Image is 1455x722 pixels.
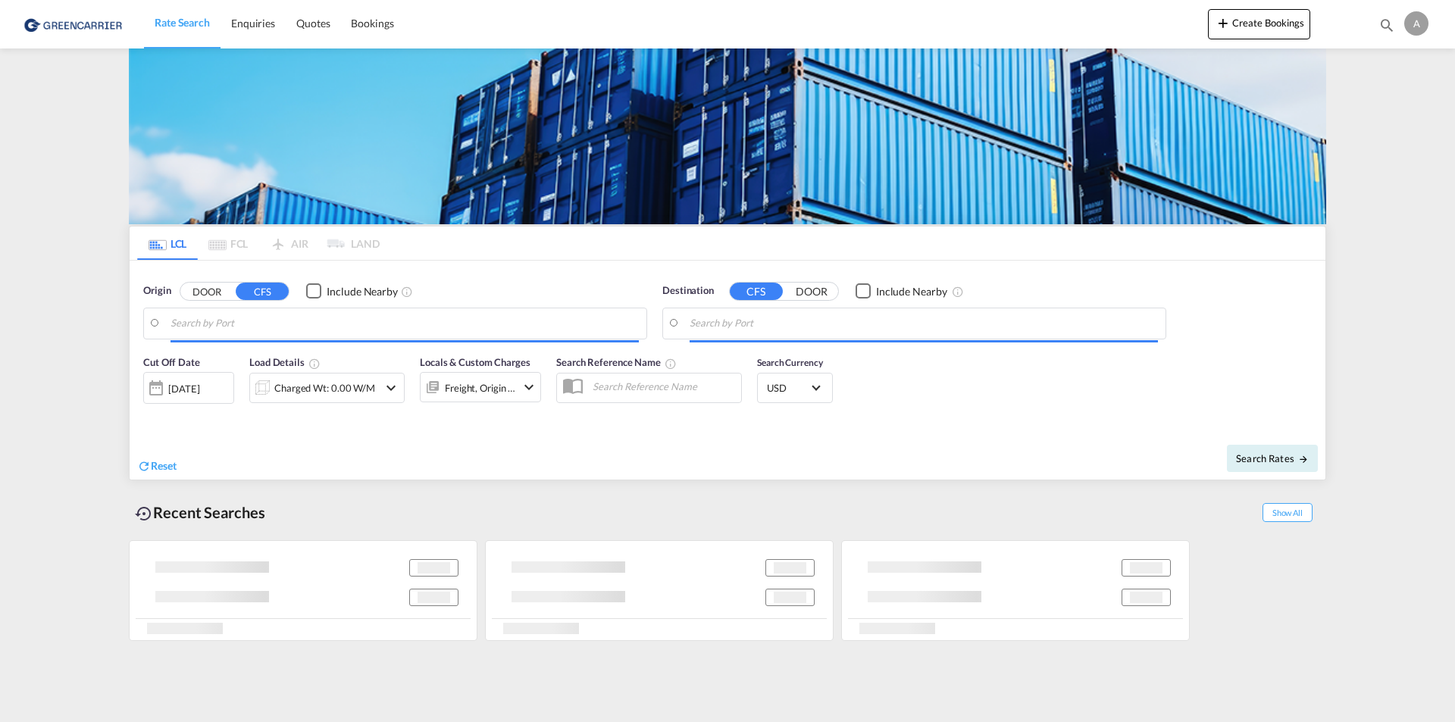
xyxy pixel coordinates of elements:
[785,283,838,300] button: DOOR
[401,286,413,298] md-icon: Unchecked: Ignores neighbouring ports when fetching rates.Checked : Includes neighbouring ports w...
[1404,11,1428,36] div: A
[249,373,405,403] div: Charged Wt: 0.00 W/Micon-chevron-down
[180,283,233,300] button: DOOR
[757,357,823,368] span: Search Currency
[665,358,677,370] md-icon: Your search will be saved by the below given name
[556,356,677,368] span: Search Reference Name
[143,402,155,423] md-datepicker: Select
[1378,17,1395,33] md-icon: icon-magnify
[1378,17,1395,39] div: icon-magnify
[168,382,199,395] div: [DATE]
[308,358,321,370] md-icon: Chargeable Weight
[420,356,530,368] span: Locals & Custom Charges
[420,372,541,402] div: Freight Origin Destinationicon-chevron-down
[236,283,289,300] button: CFS
[129,48,1326,224] img: GreenCarrierFCL_LCL.png
[137,227,380,260] md-pagination-wrapper: Use the left and right arrow keys to navigate between tabs
[765,377,824,399] md-select: Select Currency: $ USDUnited States Dollar
[520,378,538,396] md-icon: icon-chevron-down
[23,7,125,41] img: 757bc1808afe11efb73cddab9739634b.png
[130,261,1325,480] div: Origin DOOR CFS Checkbox No InkUnchecked: Ignores neighbouring ports when fetching rates.Checked ...
[1298,454,1309,464] md-icon: icon-arrow-right
[137,227,198,260] md-tab-item: LCL
[151,459,177,472] span: Reset
[856,283,947,299] md-checkbox: Checkbox No Ink
[730,283,783,300] button: CFS
[137,459,151,473] md-icon: icon-refresh
[1208,9,1310,39] button: icon-plus 400-fgCreate Bookings
[585,375,741,398] input: Search Reference Name
[296,17,330,30] span: Quotes
[143,356,200,368] span: Cut Off Date
[231,17,275,30] span: Enquiries
[137,458,177,475] div: icon-refreshReset
[952,286,964,298] md-icon: Unchecked: Ignores neighbouring ports when fetching rates.Checked : Includes neighbouring ports w...
[249,356,321,368] span: Load Details
[1263,503,1313,522] span: Show All
[171,312,639,335] input: Search by Port
[351,17,393,30] span: Bookings
[306,283,398,299] md-checkbox: Checkbox No Ink
[1214,14,1232,32] md-icon: icon-plus 400-fg
[767,381,809,395] span: USD
[155,16,210,29] span: Rate Search
[382,379,400,397] md-icon: icon-chevron-down
[690,312,1158,335] input: Search by Port
[445,377,516,399] div: Freight Origin Destination
[143,372,234,404] div: [DATE]
[1236,452,1309,464] span: Search Rates
[143,283,171,298] span: Origin
[1227,445,1318,472] button: Search Ratesicon-arrow-right
[876,284,947,299] div: Include Nearby
[135,505,153,523] md-icon: icon-backup-restore
[274,377,375,399] div: Charged Wt: 0.00 W/M
[327,284,398,299] div: Include Nearby
[662,283,714,298] span: Destination
[129,495,271,530] div: Recent Searches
